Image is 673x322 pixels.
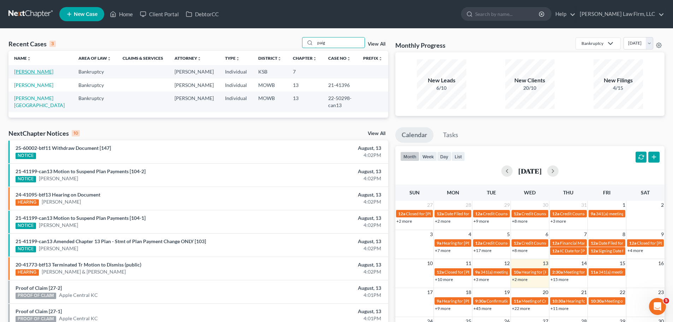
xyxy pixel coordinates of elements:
[435,218,450,224] a: +2 more
[106,8,136,21] a: Home
[73,78,117,92] td: Bankruptcy
[16,199,39,206] div: HEARING
[514,211,521,216] span: 12a
[560,240,642,246] span: Financial Management for [PERSON_NAME]
[512,248,527,253] a: +8 more
[406,211,496,216] span: Closed for [PERSON_NAME] & [PERSON_NAME]
[264,315,381,322] div: 4:01PM
[16,269,39,276] div: HEARING
[16,215,146,221] a: 21-41199-can13 Motion to Suspend Plan Payments [104-1]
[16,168,146,174] a: 21-41199-can13 Motion to Suspend Plan Payments [104-2]
[328,55,351,61] a: Case Nounfold_more
[264,191,381,198] div: August, 13
[396,218,412,224] a: +2 more
[545,230,549,239] span: 6
[505,76,555,84] div: New Clients
[473,218,489,224] a: +9 more
[426,259,433,268] span: 10
[451,152,465,161] button: list
[8,129,80,137] div: NextChapter Notices
[566,298,626,304] span: Hearing for Priority Logistics Inc.
[475,298,486,304] span: 9:30a
[468,230,472,239] span: 4
[524,189,536,195] span: Wed
[16,246,36,252] div: NOTICE
[8,40,56,48] div: Recent Cases
[16,238,206,244] a: 21-41199-can13 Amended Chapter 13 Plan - Stmt of Plan Payment Change ONLY [103]
[465,288,472,297] span: 18
[39,222,78,229] a: [PERSON_NAME]
[563,269,619,275] span: Meeting for [PERSON_NAME]
[550,306,568,311] a: +11 more
[42,198,81,205] a: [PERSON_NAME]
[552,298,565,304] span: 10:30a
[641,189,650,195] span: Sat
[475,269,480,275] span: 9a
[475,240,482,246] span: 12a
[591,269,598,275] span: 11a
[323,92,358,112] td: 22-50298-can13
[473,306,491,311] a: +45 more
[16,153,36,159] div: NOTICE
[619,288,626,297] span: 22
[347,57,351,61] i: unfold_more
[619,259,626,268] span: 15
[363,55,383,61] a: Prefixunfold_more
[27,57,31,61] i: unfold_more
[442,298,497,304] span: Hearing for [PERSON_NAME]
[253,78,287,92] td: MOWB
[16,285,62,291] a: Proof of Claim [27-2]
[258,55,282,61] a: Districtunfold_more
[437,211,444,216] span: 12a
[14,82,53,88] a: [PERSON_NAME]
[483,211,556,216] span: Credit Counseling for [PERSON_NAME]
[293,55,317,61] a: Chapterunfold_more
[465,201,472,209] span: 28
[447,189,459,195] span: Mon
[395,41,445,49] h3: Monthly Progress
[72,130,80,136] div: 10
[437,269,444,275] span: 12a
[629,240,636,246] span: 12a
[435,277,453,282] a: +10 more
[169,78,219,92] td: [PERSON_NAME]
[486,298,567,304] span: Confirmation hearing for [PERSON_NAME]
[429,230,433,239] span: 3
[542,259,549,268] span: 13
[552,240,559,246] span: 12a
[591,211,595,216] span: 9a
[117,51,169,65] th: Claims & Services
[505,84,555,92] div: 20/10
[442,240,497,246] span: Hearing for [PERSON_NAME]
[400,152,419,161] button: month
[16,262,141,268] a: 20-41773-btf13 Terminated Tr Motion to Dismiss (public)
[514,298,521,304] span: 11a
[175,55,201,61] a: Attorneyunfold_more
[253,65,287,78] td: KSB
[398,211,405,216] span: 12a
[78,55,111,61] a: Area of Lawunfold_more
[521,240,595,246] span: Credit Counseling for [PERSON_NAME]
[73,65,117,78] td: Bankruptcy
[14,95,65,108] a: [PERSON_NAME][GEOGRAPHIC_DATA]
[437,127,465,143] a: Tasks
[473,277,489,282] a: +3 more
[16,145,111,151] a: 25-60002-btf11 Withdraw Document [147]
[16,308,62,314] a: Proof of Claim [27-1]
[264,175,381,182] div: 4:02PM
[503,201,510,209] span: 29
[197,57,201,61] i: unfold_more
[219,65,253,78] td: Individual
[518,167,542,175] h2: [DATE]
[594,76,643,84] div: New Filings
[512,306,530,311] a: +22 more
[598,240,657,246] span: Date Filed for [PERSON_NAME]
[437,298,441,304] span: 9a
[417,84,466,92] div: 6/10
[315,37,365,48] input: Search by name...
[49,41,56,47] div: 3
[59,292,98,299] a: Apple Central KC
[287,92,323,112] td: 13
[444,211,584,216] span: Date Filed for [GEOGRAPHIC_DATA][PERSON_NAME] & [PERSON_NAME]
[437,240,441,246] span: 9a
